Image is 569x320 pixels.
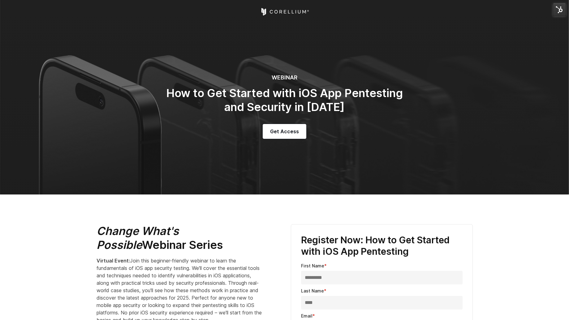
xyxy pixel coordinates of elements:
[553,3,566,16] img: HubSpot Tools Menu Toggle
[301,263,324,268] span: First Name
[260,8,309,15] a: Corellium Home
[301,234,463,258] h3: Register Now: How to Get Started with iOS App Pentesting
[97,224,179,252] em: Change What's Possible
[301,288,324,293] span: Last Name
[270,128,299,135] span: Get Access
[263,124,306,139] a: Get Access
[97,224,264,252] h2: Webinar Series
[161,86,408,114] h2: How to Get Started with iOS App Pentesting and Security in [DATE]
[97,258,130,264] strong: Virtual Event:
[301,313,313,318] span: Email
[161,74,408,81] h6: WEBINAR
